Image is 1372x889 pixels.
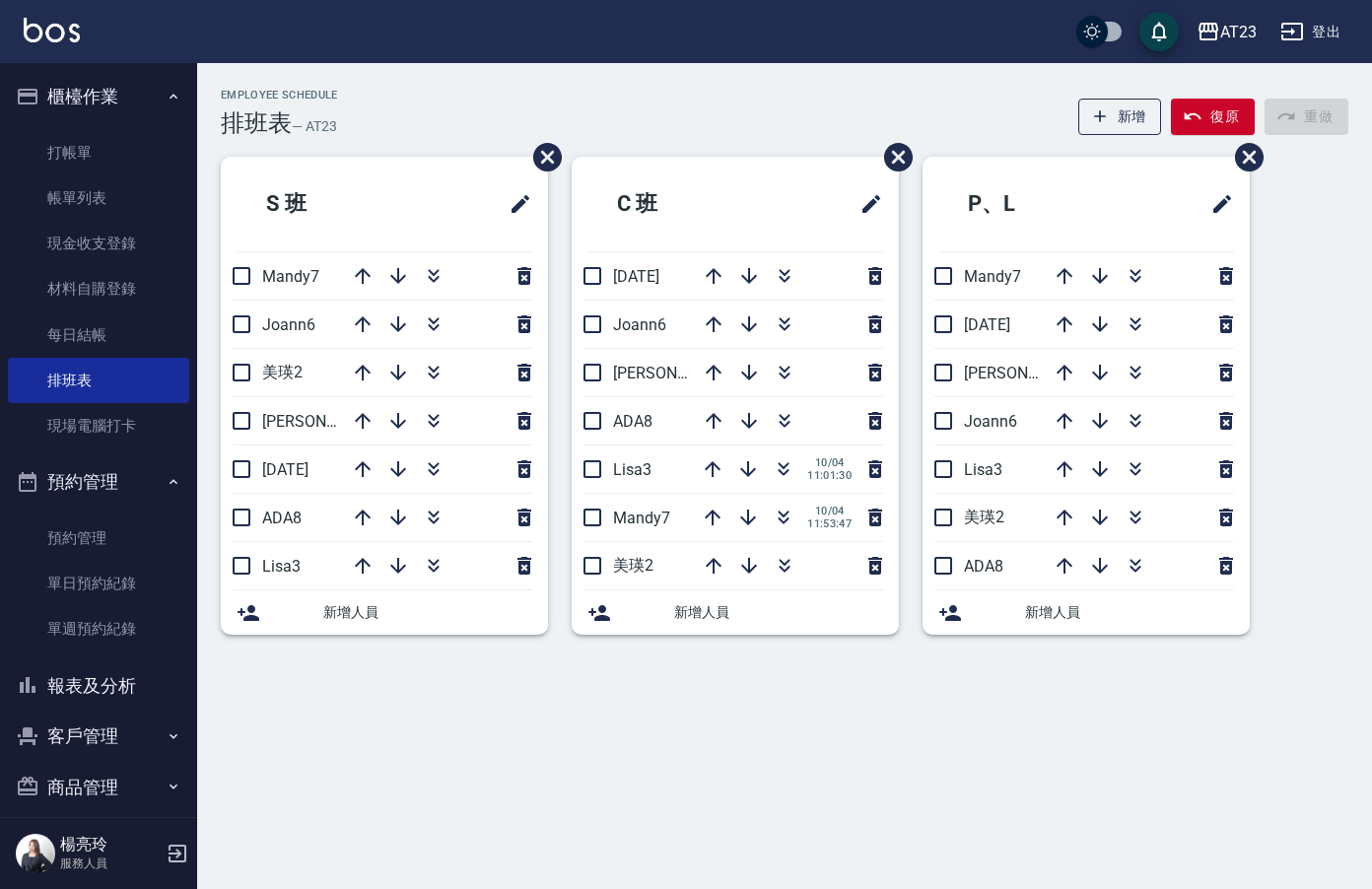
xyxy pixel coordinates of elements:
span: Joann6 [262,315,315,334]
a: 排班表 [8,358,189,403]
span: 修改班表的標題 [848,180,883,228]
a: 帳單列表 [8,175,189,221]
span: 美瑛2 [964,508,1004,526]
span: ADA8 [964,557,1003,576]
span: 美瑛2 [613,556,653,575]
button: 新增 [1078,99,1162,135]
div: 新增人員 [923,590,1250,635]
span: Lisa3 [613,460,652,479]
h6: — AT23 [292,116,337,137]
span: 11:01:30 [807,469,852,482]
span: 新增人員 [1025,602,1234,623]
h2: P、L [938,169,1122,239]
span: 10/04 [807,456,852,469]
a: 單週預約紀錄 [8,606,189,651]
span: Joann6 [964,412,1017,431]
a: 材料自購登錄 [8,266,189,311]
span: 刪除班表 [869,128,916,186]
span: Mandy7 [262,267,319,286]
button: AT23 [1189,12,1265,52]
span: [DATE] [964,315,1010,334]
h2: C 班 [587,169,767,239]
a: 單日預約紀錄 [8,561,189,606]
a: 打帳單 [8,130,189,175]
button: 客戶管理 [8,711,189,762]
span: 11:53:47 [807,517,852,530]
span: 10/04 [807,505,852,517]
button: 櫃檯作業 [8,71,189,122]
div: AT23 [1220,20,1257,44]
span: 新增人員 [674,602,883,623]
span: 刪除班表 [1220,128,1267,186]
span: ADA8 [613,412,652,431]
img: Logo [24,18,80,42]
span: Lisa3 [964,460,1002,479]
button: 復原 [1171,99,1255,135]
a: 每日結帳 [8,312,189,358]
button: 報表及分析 [8,660,189,712]
span: Joann6 [613,315,666,334]
button: save [1139,12,1179,51]
span: 修改班表的標題 [1199,180,1234,228]
img: Person [16,834,55,873]
span: Mandy7 [964,267,1021,286]
span: [DATE] [613,267,659,286]
span: ADA8 [262,509,302,527]
span: [PERSON_NAME]19 [964,364,1100,382]
p: 服務人員 [60,855,161,872]
a: 現金收支登錄 [8,221,189,266]
span: [PERSON_NAME]19 [613,364,749,382]
a: 現場電腦打卡 [8,403,189,448]
h3: 排班表 [221,109,292,137]
h2: Employee Schedule [221,89,338,102]
span: Mandy7 [613,509,670,527]
span: 修改班表的標題 [497,180,532,228]
span: [DATE] [262,460,309,479]
span: [PERSON_NAME]19 [262,412,398,431]
a: 預約管理 [8,515,189,561]
button: 預約管理 [8,456,189,508]
span: Lisa3 [262,557,301,576]
h5: 楊亮玲 [60,835,161,855]
button: 商品管理 [8,762,189,813]
div: 新增人員 [572,590,899,635]
span: 美瑛2 [262,363,303,381]
span: 刪除班表 [518,128,565,186]
div: 新增人員 [221,590,548,635]
h2: S 班 [237,169,416,239]
span: 新增人員 [323,602,532,623]
button: 登出 [1272,14,1348,50]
